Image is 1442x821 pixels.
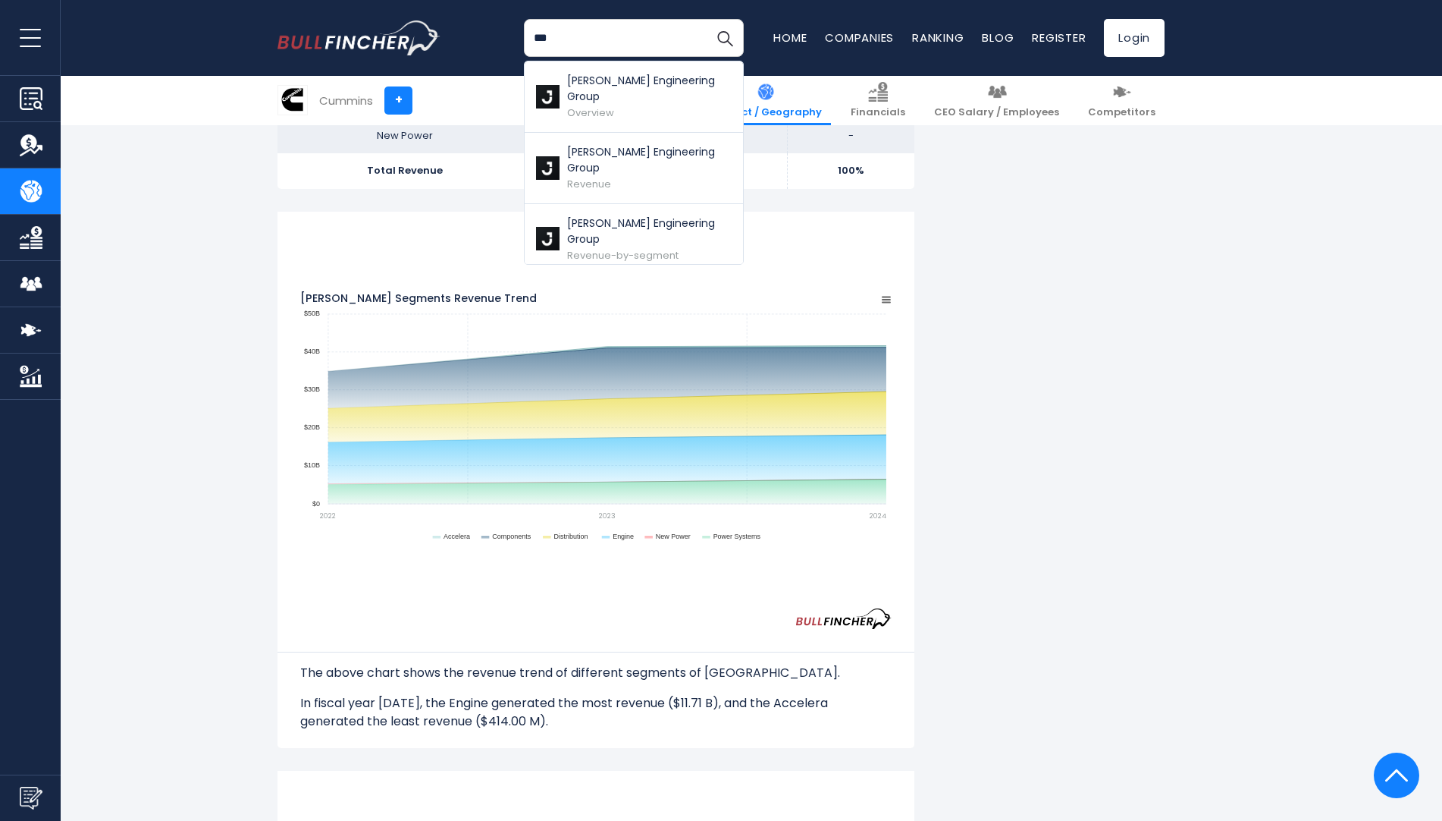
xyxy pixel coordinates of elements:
p: The above chart shows the revenue trend of different segments of [GEOGRAPHIC_DATA]. [300,664,892,682]
text: 2023 [599,511,616,521]
span: Revenue-by-segment [567,248,679,263]
a: Blog [982,30,1014,46]
a: Login [1104,19,1165,57]
text: Power Systems [713,533,761,540]
svg: Cummins's Segments Revenue Trend [300,229,892,609]
text: $40B [304,348,320,356]
td: Total Revenue [277,153,532,189]
p: [PERSON_NAME] Engineering Group [567,73,732,105]
a: Financials [842,76,914,125]
td: - [787,118,914,154]
a: Competitors [1079,76,1165,125]
span: Competitors [1088,106,1155,119]
td: 100% [787,153,914,189]
a: Register [1032,30,1086,46]
text: $0 [312,500,320,508]
button: Search [706,19,744,57]
span: Revenue [567,177,611,191]
a: Home [773,30,807,46]
tspan: [PERSON_NAME] Segments Revenue Trend [300,291,537,306]
p: [PERSON_NAME] Engineering Group [567,144,732,176]
text: $10B [304,461,320,469]
text: New Power [656,533,691,540]
a: Companies [825,30,894,46]
span: Overview [567,105,614,120]
text: Engine [613,533,634,540]
img: bullfincher logo [277,20,440,55]
a: CEO Salary / Employees [925,76,1068,125]
a: Product / Geography [701,76,831,125]
p: In fiscal year [DATE], the Engine generated the most revenue ($11.71 B), and the Accelera generat... [300,694,892,731]
div: Cummins [319,92,373,109]
p: [PERSON_NAME] Engineering Group [567,215,732,247]
span: Financials [851,106,905,119]
a: [PERSON_NAME] Engineering Group Overview [525,61,743,133]
text: $50B [304,310,320,318]
a: [PERSON_NAME] Engineering Group Revenue-by-segment [525,204,743,275]
span: Product / Geography [710,106,822,119]
text: Accelera [444,533,470,540]
a: Ranking [912,30,964,46]
a: + [384,87,412,115]
text: 2022 [320,511,336,521]
td: New Power [277,118,532,154]
text: Components [492,533,531,540]
a: Go to homepage [277,20,440,55]
text: 2024 [870,511,886,521]
img: CMI logo [278,86,307,115]
text: $30B [304,385,320,393]
text: $20B [304,423,320,431]
a: [PERSON_NAME] Engineering Group Revenue [525,133,743,204]
span: CEO Salary / Employees [934,106,1059,119]
text: Distribution [553,533,588,540]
